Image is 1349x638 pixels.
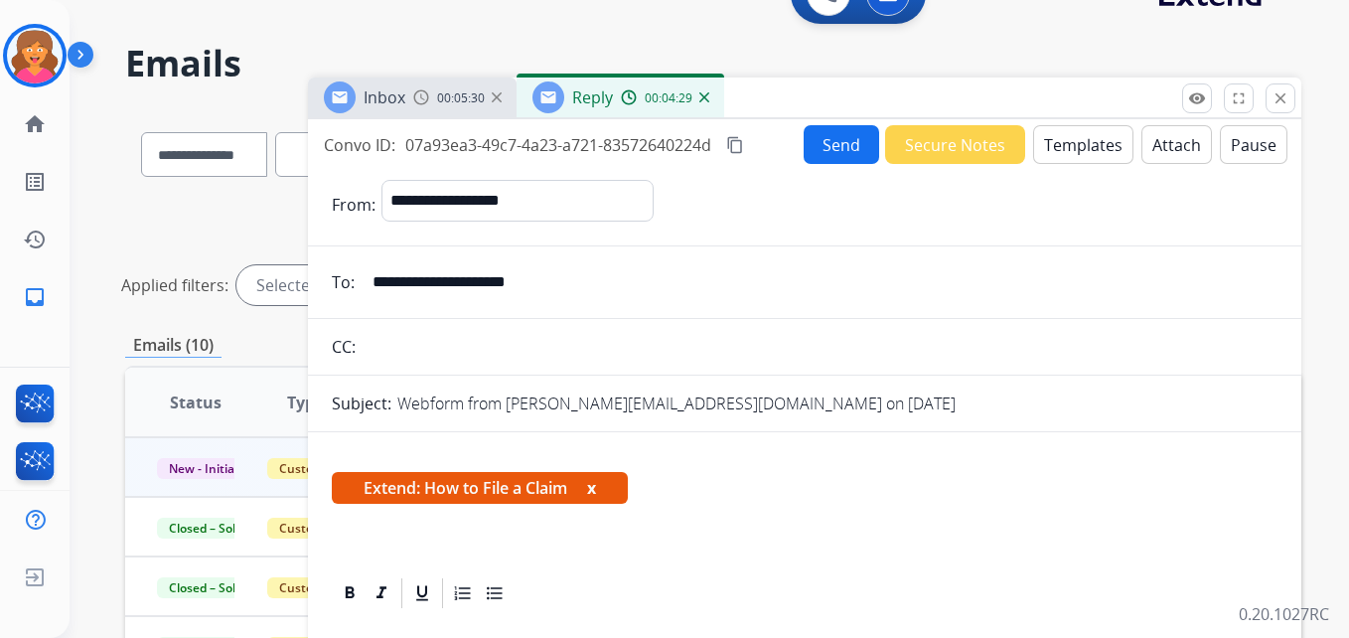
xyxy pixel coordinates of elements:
[885,125,1025,164] button: Secure Notes
[157,458,249,479] span: New - Initial
[236,265,411,305] div: Selected agents: 1
[407,578,437,608] div: Underline
[157,577,267,598] span: Closed – Solved
[397,392,956,415] p: Webform from [PERSON_NAME][EMAIL_ADDRESS][DOMAIN_NAME] on [DATE]
[405,134,711,156] span: 07a93ea3-49c7-4a23-a721-83572640224d
[125,44,1301,83] h2: Emails
[324,133,395,157] p: Convo ID:
[335,578,365,608] div: Bold
[1141,125,1212,164] button: Attach
[23,228,47,251] mat-icon: history
[7,28,63,83] img: avatar
[332,193,375,217] p: From:
[332,335,356,359] p: CC:
[572,86,613,108] span: Reply
[267,577,396,598] span: Customer Support
[1033,125,1133,164] button: Templates
[267,518,396,539] span: Customer Support
[587,476,596,500] button: x
[367,578,396,608] div: Italic
[480,578,510,608] div: Bullet List
[1230,89,1248,107] mat-icon: fullscreen
[364,86,405,108] span: Inbox
[1188,89,1206,107] mat-icon: remove_red_eye
[170,391,222,414] span: Status
[23,170,47,194] mat-icon: list_alt
[267,458,396,479] span: Customer Support
[1239,602,1329,626] p: 0.20.1027RC
[23,112,47,136] mat-icon: home
[287,391,324,414] span: Type
[437,90,485,106] span: 00:05:30
[726,136,744,154] mat-icon: content_copy
[332,472,628,504] span: Extend: How to File a Claim
[157,518,267,539] span: Closed – Solved
[121,273,228,297] p: Applied filters:
[332,270,355,294] p: To:
[23,285,47,309] mat-icon: inbox
[645,90,692,106] span: 00:04:29
[332,392,391,415] p: Subject:
[1220,125,1287,164] button: Pause
[125,333,222,358] p: Emails (10)
[448,578,478,608] div: Ordered List
[804,125,879,164] button: Send
[1272,89,1289,107] mat-icon: close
